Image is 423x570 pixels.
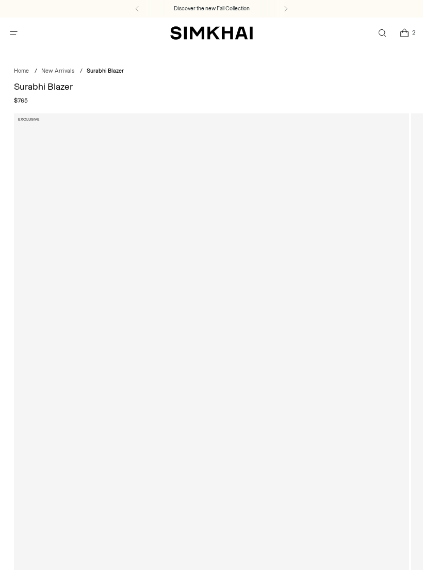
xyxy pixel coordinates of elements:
div: / [80,67,83,76]
a: Home [14,68,29,74]
span: Surabhi Blazer [87,68,124,74]
a: Discover the new Fall Collection [174,5,250,13]
a: Open cart modal [394,23,415,44]
a: SIMKHAI [170,26,253,41]
nav: breadcrumbs [14,67,409,76]
span: $765 [14,96,28,105]
h1: Surabhi Blazer [14,82,409,91]
a: Open search modal [371,23,393,44]
a: New Arrivals [41,68,74,74]
div: / [35,67,37,76]
button: Open menu modal [3,23,24,44]
span: 2 [410,28,419,37]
